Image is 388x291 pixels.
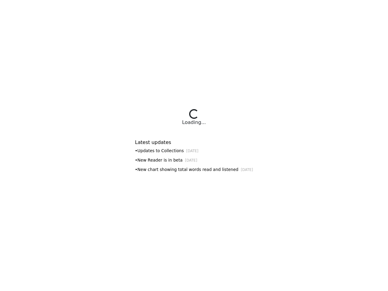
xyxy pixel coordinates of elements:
[185,158,197,162] small: [DATE]
[186,149,198,153] small: [DATE]
[241,168,253,172] small: [DATE]
[135,148,253,154] div: • Updates to Collections
[135,157,253,163] div: • New Reader is in beta
[135,139,253,145] h6: Latest updates
[135,166,253,173] div: • New chart showing total words read and listened
[182,119,206,126] div: Loading...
